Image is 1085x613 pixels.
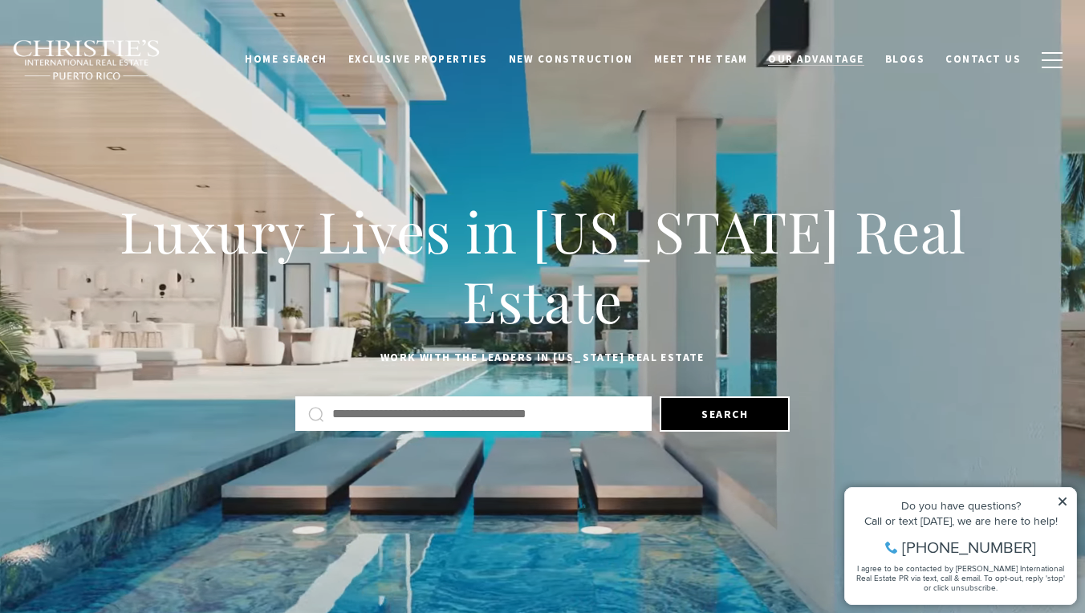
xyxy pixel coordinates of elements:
[20,99,229,129] span: I agree to be contacted by [PERSON_NAME] International Real Estate PR via text, call & email. To ...
[885,52,925,66] span: Blogs
[644,44,758,75] a: Meet the Team
[875,44,936,75] a: Blogs
[945,52,1021,66] span: Contact Us
[338,44,498,75] a: Exclusive Properties
[66,75,200,91] span: [PHONE_NUMBER]
[40,196,1045,336] h1: Luxury Lives in [US_STATE] Real Estate
[768,52,864,66] span: Our Advantage
[17,36,232,47] div: Do you have questions?
[12,39,161,81] img: Christie's International Real Estate black text logo
[758,44,875,75] a: Our Advantage
[498,44,644,75] a: New Construction
[332,404,639,424] input: Search by Address, City, or Neighborhood
[17,51,232,63] div: Call or text [DATE], we are here to help!
[1031,37,1073,83] button: button
[348,52,488,66] span: Exclusive Properties
[660,396,790,432] button: Search
[234,44,338,75] a: Home Search
[509,52,633,66] span: New Construction
[40,348,1045,367] p: Work with the leaders in [US_STATE] Real Estate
